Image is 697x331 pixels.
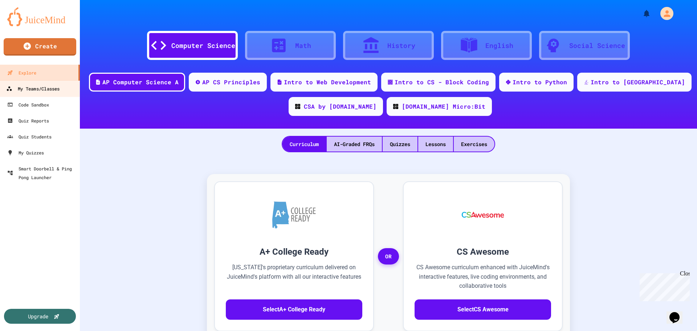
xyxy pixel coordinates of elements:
a: Create [4,38,76,56]
img: A+ College Ready [272,201,316,229]
button: SelectCS Awesome [415,299,551,320]
div: Intro to Python [513,78,567,86]
img: logo-orange.svg [7,7,73,26]
div: CSA by [DOMAIN_NAME] [304,102,376,111]
div: Upgrade [28,312,48,320]
div: [DOMAIN_NAME] Micro:Bit [402,102,485,111]
div: My Notifications [629,7,653,20]
div: AI-Graded FRQs [327,137,382,152]
span: OR [378,248,399,265]
div: Quiz Students [7,132,52,141]
div: Intro to Web Development [284,78,371,86]
div: My Account [653,5,675,22]
iframe: chat widget [667,302,690,324]
h3: CS Awesome [415,245,551,258]
p: CS Awesome curriculum enhanced with JuiceMind's interactive features, live coding environments, a... [415,263,551,291]
button: SelectA+ College Ready [226,299,362,320]
div: Lessons [418,137,453,152]
div: Curriculum [282,137,326,152]
div: Quiz Reports [7,116,49,125]
div: Math [295,41,311,51]
div: Social Science [569,41,625,51]
img: CODE_logo_RGB.png [295,104,300,109]
div: Exercises [454,137,494,152]
img: CODE_logo_RGB.png [393,104,398,109]
h3: A+ College Ready [226,245,362,258]
div: History [387,41,415,51]
div: English [485,41,513,51]
div: Smart Doorbell & Ping Pong Launcher [7,164,77,182]
div: Computer Science [171,41,235,51]
div: My Teams/Classes [6,84,60,93]
div: Intro to [GEOGRAPHIC_DATA] [591,78,685,86]
iframe: chat widget [637,270,690,301]
div: Explore [7,68,36,77]
div: Intro to CS - Block Coding [395,78,489,86]
div: AP Computer Science A [102,78,179,86]
div: Quizzes [383,137,417,152]
p: [US_STATE]'s proprietary curriculum delivered on JuiceMind's platform with all our interactive fe... [226,263,362,291]
div: My Quizzes [7,148,44,157]
div: Code Sandbox [7,100,49,109]
div: Chat with us now!Close [3,3,50,46]
img: CS Awesome [455,193,511,237]
div: AP CS Principles [202,78,260,86]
